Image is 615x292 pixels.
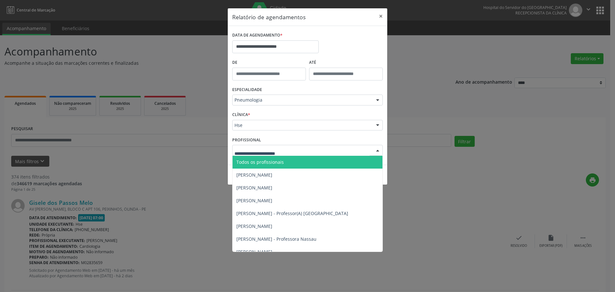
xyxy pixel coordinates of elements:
span: [PERSON_NAME] [236,223,272,229]
label: ATÉ [309,58,383,68]
label: CLÍNICA [232,110,250,120]
span: Todos os profissionais [236,159,284,165]
span: Hse [234,122,370,129]
button: Close [374,8,387,24]
label: De [232,58,306,68]
span: [PERSON_NAME] [236,249,272,255]
h5: Relatório de agendamentos [232,13,306,21]
label: ESPECIALIDADE [232,85,262,95]
label: DATA DE AGENDAMENTO [232,30,283,40]
span: Pneumologia [234,97,370,103]
span: [PERSON_NAME] [236,197,272,204]
span: [PERSON_NAME] - Professor(A) [GEOGRAPHIC_DATA] [236,210,348,216]
label: PROFISSIONAL [232,135,261,145]
span: [PERSON_NAME] [236,172,272,178]
span: [PERSON_NAME] [236,185,272,191]
span: [PERSON_NAME] - Professora Nassau [236,236,316,242]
